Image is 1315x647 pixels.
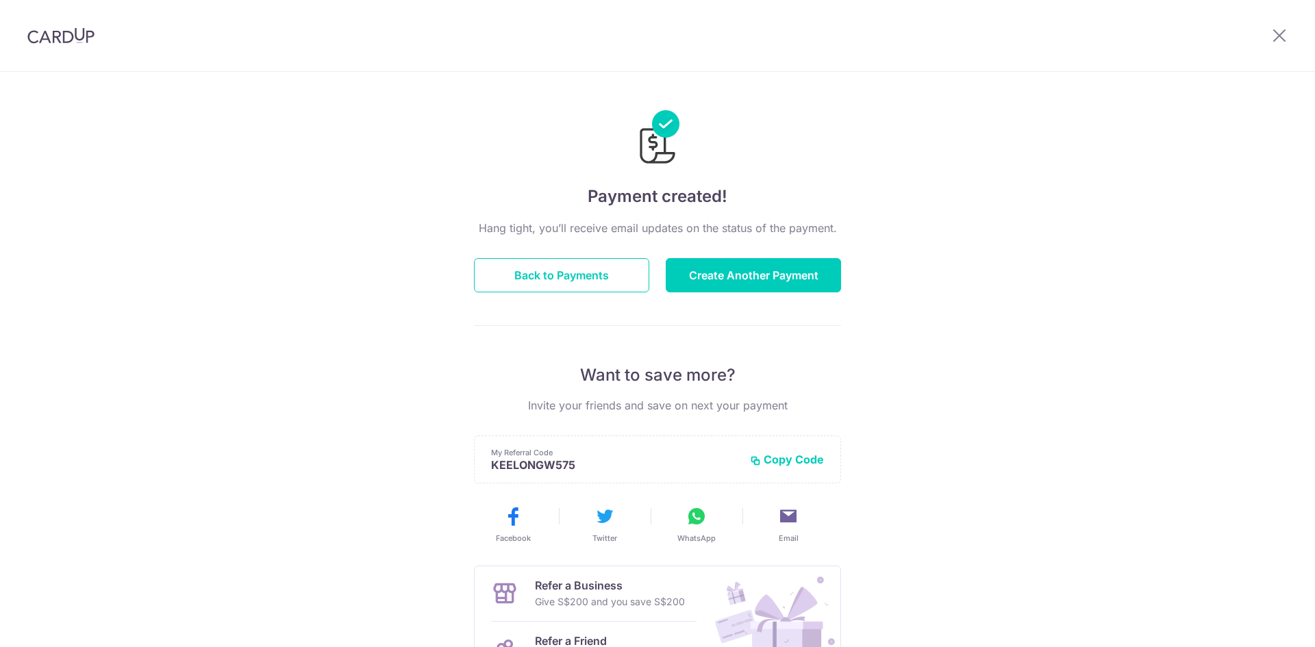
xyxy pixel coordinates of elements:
[677,533,716,544] span: WhatsApp
[750,453,824,466] button: Copy Code
[491,447,739,458] p: My Referral Code
[564,505,645,544] button: Twitter
[491,458,739,472] p: KEELONGW575
[535,577,685,594] p: Refer a Business
[27,27,95,44] img: CardUp
[473,505,553,544] button: Facebook
[592,533,617,544] span: Twitter
[535,594,685,610] p: Give S$200 and you save S$200
[636,110,679,168] img: Payments
[474,220,841,236] p: Hang tight, you’ll receive email updates on the status of the payment.
[656,505,737,544] button: WhatsApp
[474,364,841,386] p: Want to save more?
[474,184,841,209] h4: Payment created!
[779,533,799,544] span: Email
[748,505,829,544] button: Email
[496,533,531,544] span: Facebook
[666,258,841,292] button: Create Another Payment
[474,258,649,292] button: Back to Payments
[474,397,841,414] p: Invite your friends and save on next your payment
